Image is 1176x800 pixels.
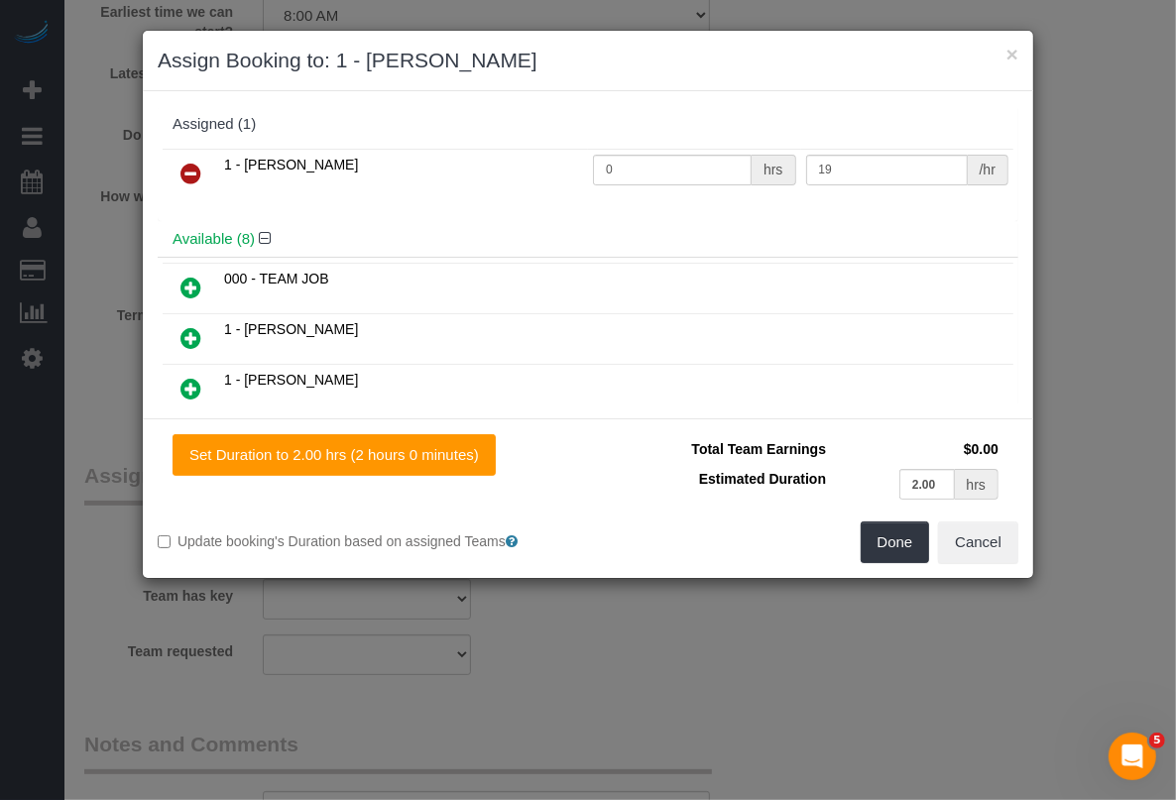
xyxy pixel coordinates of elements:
span: 5 [1149,733,1165,748]
div: hrs [752,155,795,185]
span: 000 - TEAM JOB [224,271,329,286]
iframe: Intercom live chat [1109,733,1156,780]
h4: Available (8) [173,231,1003,248]
span: Estimated Duration [699,471,826,487]
td: $0.00 [831,434,1003,464]
button: Cancel [938,521,1018,563]
td: Total Team Earnings [603,434,831,464]
button: Done [861,521,930,563]
h3: Assign Booking to: 1 - [PERSON_NAME] [158,46,1018,75]
div: Assigned (1) [173,116,1003,133]
label: Update booking's Duration based on assigned Teams [158,531,573,551]
button: Set Duration to 2.00 hrs (2 hours 0 minutes) [173,434,496,476]
span: 1 - [PERSON_NAME] [224,372,358,388]
button: × [1006,44,1018,64]
span: 1 - [PERSON_NAME] [224,321,358,337]
input: Update booking's Duration based on assigned Teams [158,535,171,548]
div: hrs [955,469,999,500]
div: /hr [968,155,1008,185]
span: 1 - [PERSON_NAME] [224,157,358,172]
